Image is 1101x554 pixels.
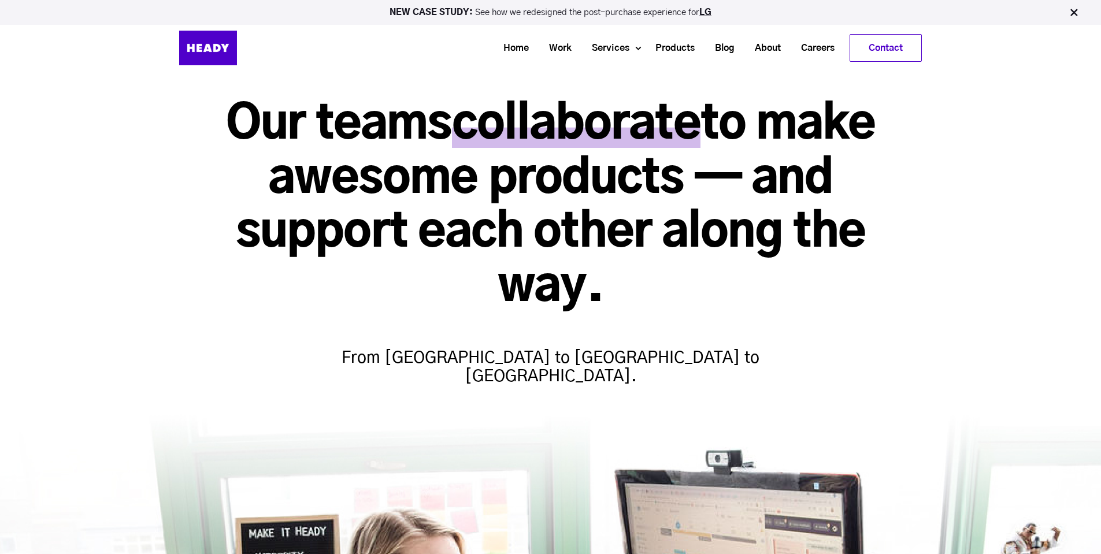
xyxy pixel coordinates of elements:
[5,8,1096,17] p: See how we redesigned the post-purchase experience for
[1068,7,1080,18] img: Close Bar
[787,38,840,59] a: Careers
[179,98,922,314] h1: Our teams to make awesome products — and support each other along the way.
[641,38,700,59] a: Products
[577,38,635,59] a: Services
[452,102,700,148] span: collaborate
[700,38,740,59] a: Blog
[325,326,776,386] h4: From [GEOGRAPHIC_DATA] to [GEOGRAPHIC_DATA] to [GEOGRAPHIC_DATA].
[489,38,535,59] a: Home
[699,8,711,17] a: LG
[850,35,921,61] a: Contact
[740,38,787,59] a: About
[266,34,922,62] div: Navigation Menu
[390,8,475,17] strong: NEW CASE STUDY:
[179,31,237,65] img: Heady_Logo_Web-01 (1)
[535,38,577,59] a: Work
